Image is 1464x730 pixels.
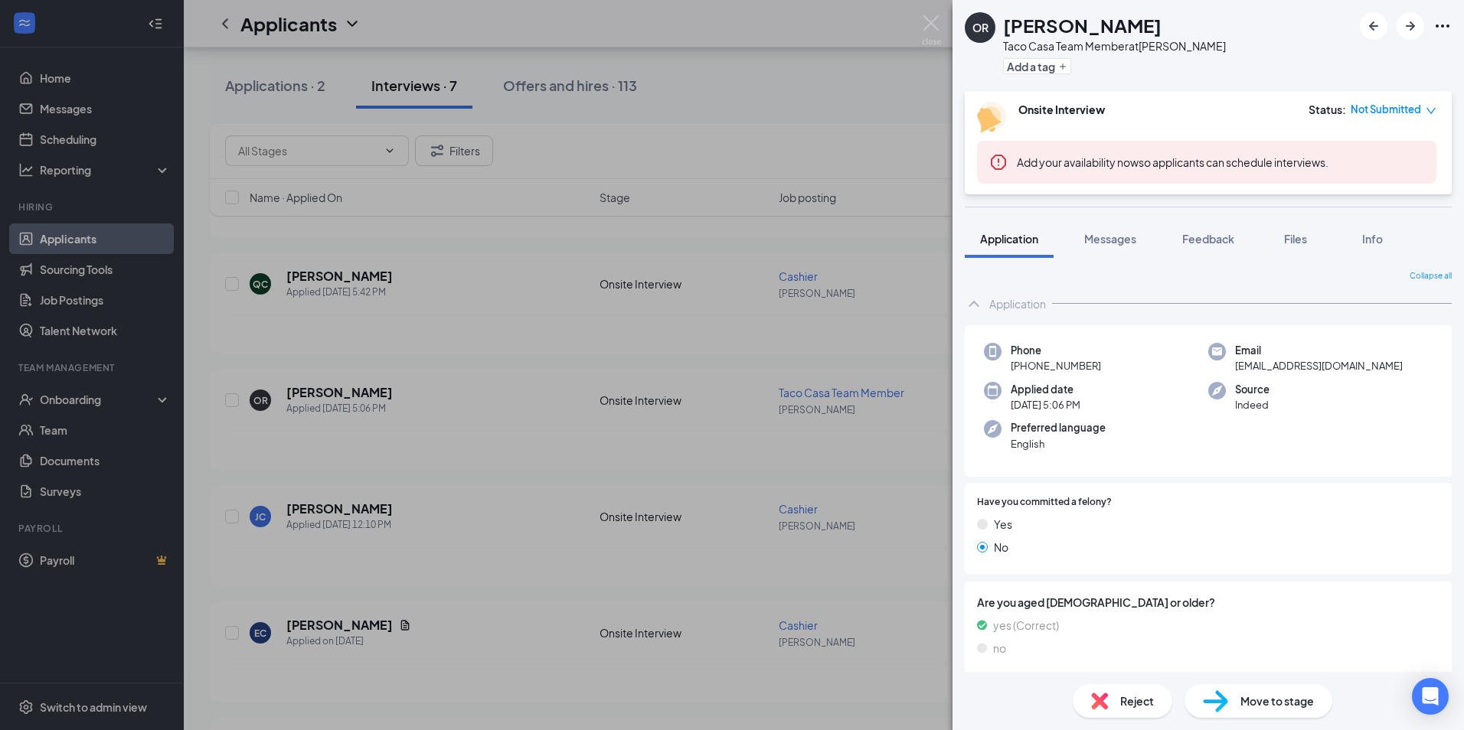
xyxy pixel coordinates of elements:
[994,516,1012,533] span: Yes
[1084,232,1136,246] span: Messages
[1011,343,1101,358] span: Phone
[1433,17,1452,35] svg: Ellipses
[1401,17,1420,35] svg: ArrowRight
[977,594,1439,611] span: Are you aged [DEMOGRAPHIC_DATA] or older?
[1240,693,1314,709] span: Move to stage
[1058,62,1067,71] svg: Plus
[1351,102,1421,117] span: Not Submitted
[1003,58,1071,74] button: PlusAdd a tag
[1003,12,1162,38] h1: [PERSON_NAME]
[1120,693,1154,709] span: Reject
[1011,358,1101,373] span: [PHONE_NUMBER]
[1182,232,1234,246] span: Feedback
[965,295,983,313] svg: ChevronUp
[1235,343,1403,358] span: Email
[989,296,1046,311] div: Application
[1309,102,1346,117] div: Status :
[977,495,1112,510] span: Have you committed a felony?
[1364,17,1383,35] svg: ArrowLeftNew
[1235,382,1270,397] span: Source
[1397,12,1424,40] button: ArrowRight
[1235,397,1270,412] span: Indeed
[1017,155,1139,170] button: Add your availability now
[1018,103,1105,116] b: Onsite Interview
[1017,155,1328,169] span: so applicants can schedule interviews.
[1011,397,1080,412] span: [DATE] 5:06 PM
[1426,106,1436,116] span: down
[1011,436,1106,451] span: English
[980,232,1038,246] span: Application
[1412,678,1449,715] div: Open Intercom Messenger
[993,617,1059,634] span: yes (Correct)
[1235,358,1403,373] span: [EMAIL_ADDRESS][DOMAIN_NAME]
[989,153,1008,171] svg: Error
[1003,38,1226,54] div: Taco Casa Team Member at [PERSON_NAME]
[1410,270,1452,282] span: Collapse all
[1360,12,1387,40] button: ArrowLeftNew
[1284,232,1307,246] span: Files
[1011,420,1106,435] span: Preferred language
[1011,382,1080,397] span: Applied date
[993,640,1006,657] span: no
[972,20,989,35] div: OR
[1362,232,1383,246] span: Info
[994,539,1008,556] span: No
